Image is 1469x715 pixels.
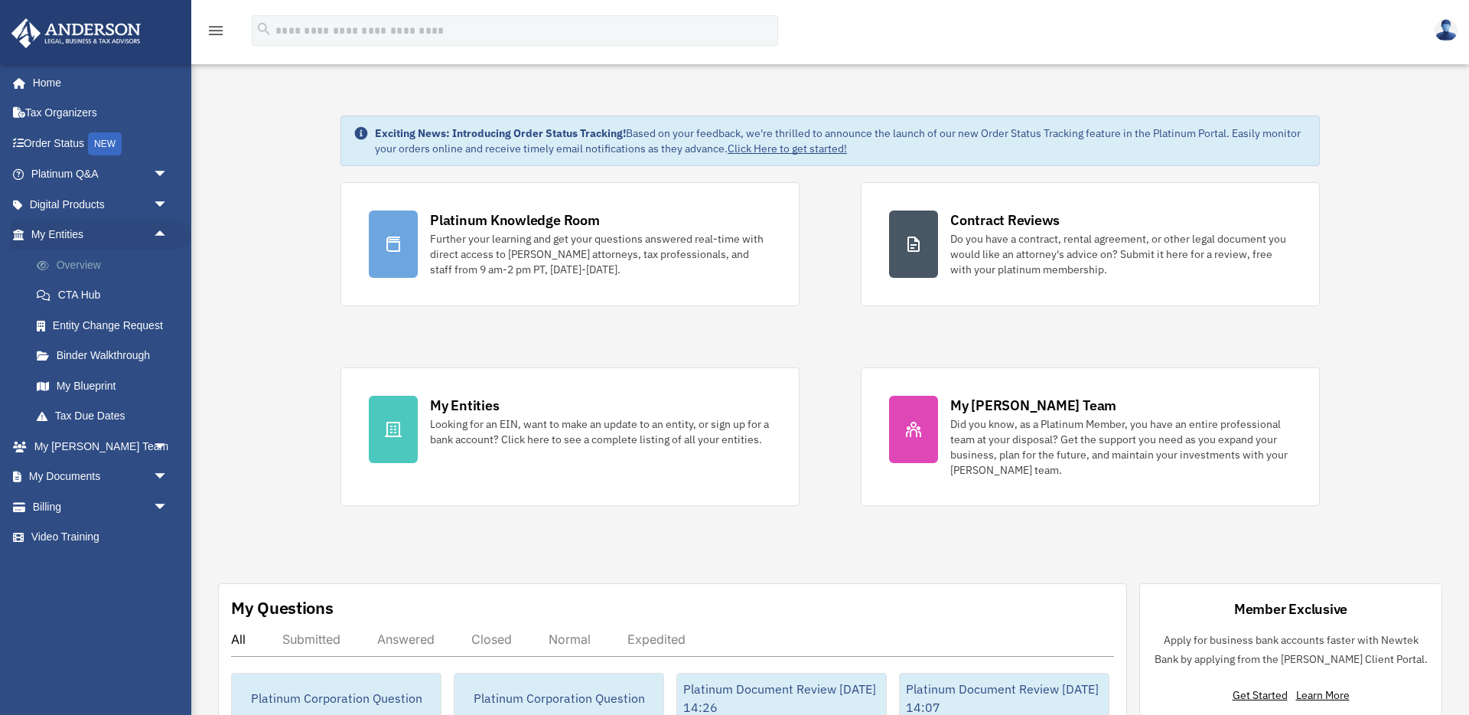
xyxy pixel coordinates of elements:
a: My Entitiesarrow_drop_up [11,220,191,250]
span: arrow_drop_down [153,189,184,220]
a: Tax Organizers [11,98,191,129]
a: My Entities Looking for an EIN, want to make an update to an entity, or sign up for a bank accoun... [340,367,800,506]
div: Contract Reviews [950,211,1060,230]
a: Order StatusNEW [11,128,191,159]
div: Do you have a contract, rental agreement, or other legal document you would like an attorney's ad... [950,231,1291,277]
a: Platinum Knowledge Room Further your learning and get your questions answered real-time with dire... [340,182,800,306]
span: arrow_drop_down [153,462,184,493]
a: Get Started [1233,688,1294,702]
div: My Entities [430,396,499,415]
div: Did you know, as a Platinum Member, you have an entire professional team at your disposal? Get th... [950,416,1291,478]
span: arrow_drop_down [153,491,184,523]
a: menu [207,27,225,40]
a: Billingarrow_drop_down [11,491,191,522]
a: Contract Reviews Do you have a contract, rental agreement, or other legal document you would like... [861,182,1320,306]
a: Platinum Q&Aarrow_drop_down [11,159,191,190]
a: Tax Due Dates [21,401,191,432]
a: Overview [21,250,191,280]
div: Platinum Knowledge Room [430,211,600,230]
span: arrow_drop_down [153,159,184,191]
div: Expedited [627,632,686,647]
div: Submitted [282,632,340,647]
a: My [PERSON_NAME] Teamarrow_drop_down [11,431,191,462]
a: Home [11,67,184,98]
div: All [231,632,246,647]
div: Member Exclusive [1234,599,1347,619]
div: My [PERSON_NAME] Team [950,396,1116,415]
a: Learn More [1296,688,1350,702]
i: search [256,21,272,38]
div: NEW [88,132,122,155]
a: Entity Change Request [21,310,191,341]
div: Looking for an EIN, want to make an update to an entity, or sign up for a bank account? Click her... [430,416,771,447]
div: Closed [471,632,512,647]
span: arrow_drop_down [153,431,184,462]
span: arrow_drop_up [153,220,184,251]
a: Video Training [11,522,191,553]
img: Anderson Advisors Platinum Portal [7,18,145,48]
div: Normal [549,632,591,647]
div: My Questions [231,596,334,619]
div: Based on your feedback, we're thrilled to announce the launch of our new Order Status Tracking fe... [375,126,1307,156]
p: Apply for business bank accounts faster with Newtek Bank by applying from the [PERSON_NAME] Clien... [1152,631,1429,668]
a: My Documentsarrow_drop_down [11,462,191,492]
a: My Blueprint [21,371,191,401]
a: CTA Hub [21,280,191,311]
a: My [PERSON_NAME] Team Did you know, as a Platinum Member, you have an entire professional team at... [861,367,1320,506]
a: Digital Productsarrow_drop_down [11,189,191,220]
strong: Exciting News: Introducing Order Status Tracking! [375,126,626,140]
img: User Pic [1435,19,1458,41]
a: Binder Walkthrough [21,341,191,371]
i: menu [207,21,225,40]
a: Click Here to get started! [728,142,847,155]
div: Further your learning and get your questions answered real-time with direct access to [PERSON_NAM... [430,231,771,277]
div: Answered [377,632,435,647]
